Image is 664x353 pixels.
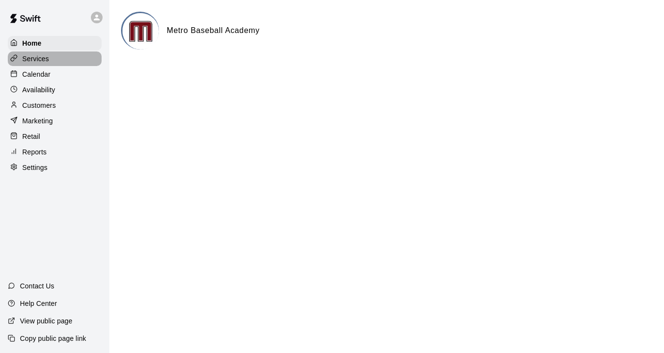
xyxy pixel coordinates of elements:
[8,145,102,159] a: Reports
[20,316,72,326] p: View public page
[20,299,57,308] p: Help Center
[22,116,53,126] p: Marketing
[22,69,51,79] p: Calendar
[8,36,102,50] a: Home
[20,334,86,343] p: Copy public page link
[8,51,102,66] a: Services
[22,147,47,157] p: Reports
[22,132,40,141] p: Retail
[8,67,102,82] a: Calendar
[8,98,102,113] a: Customers
[22,101,56,110] p: Customers
[22,163,48,172] p: Settings
[8,83,102,97] a: Availability
[8,160,102,175] a: Settings
[122,13,159,50] img: Metro Baseball Academy logo
[22,54,49,64] p: Services
[22,38,42,48] p: Home
[8,114,102,128] a: Marketing
[20,281,54,291] p: Contact Us
[167,24,260,37] h6: Metro Baseball Academy
[8,129,102,144] a: Retail
[22,85,55,95] p: Availability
